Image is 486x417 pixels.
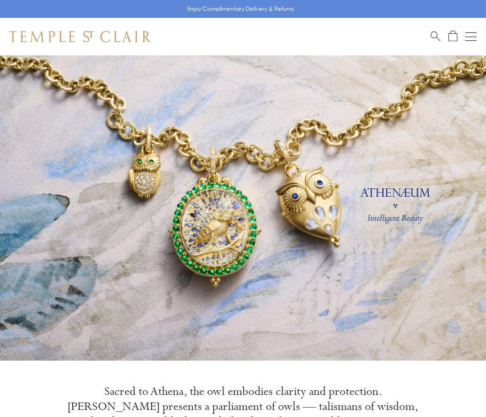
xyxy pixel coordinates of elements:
p: Enjoy Complimentary Delivery & Returns [187,4,294,14]
a: Search [431,31,440,42]
a: Open Shopping Bag [448,31,457,42]
button: Open navigation [465,31,477,42]
img: Temple St. Clair [9,31,151,42]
